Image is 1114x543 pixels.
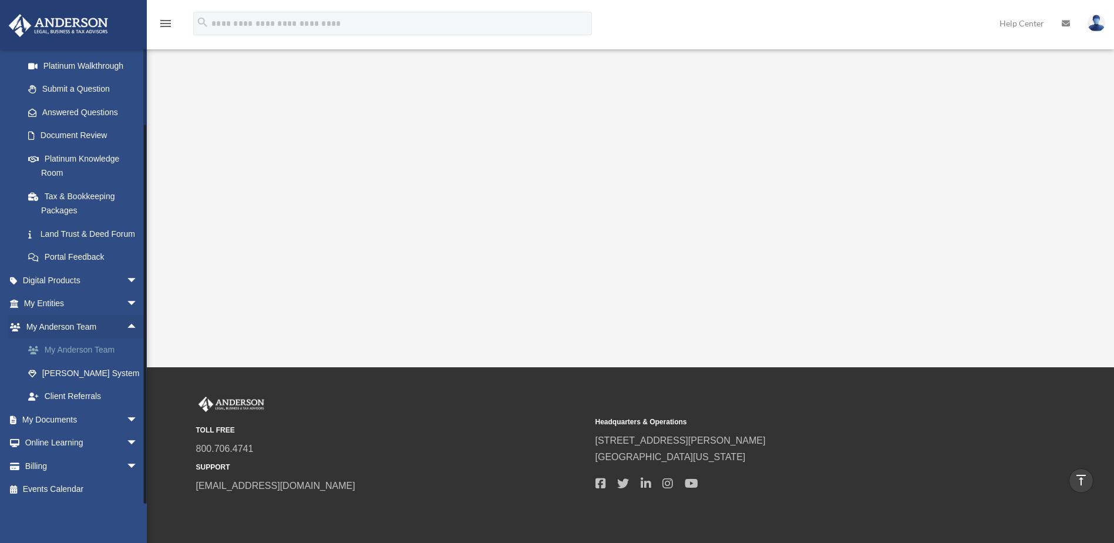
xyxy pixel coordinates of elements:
span: arrow_drop_down [126,431,150,455]
a: Submit a Question [16,78,156,101]
a: My Documentsarrow_drop_down [8,408,156,431]
i: search [196,16,209,29]
span: arrow_drop_down [126,408,150,432]
a: Online Learningarrow_drop_down [8,431,156,455]
a: [PERSON_NAME] System [16,361,156,385]
a: menu [159,21,173,31]
a: vertical_align_top [1069,468,1093,493]
a: [GEOGRAPHIC_DATA][US_STATE] [595,452,746,462]
a: 800.706.4741 [196,444,254,454]
a: Document Review [16,124,156,148]
a: Digital Productsarrow_drop_down [8,269,156,292]
small: TOLL FREE [196,424,587,437]
a: Events Calendar [8,478,156,501]
a: My Anderson Teamarrow_drop_up [8,315,156,338]
small: Headquarters & Operations [595,416,987,428]
a: Client Referrals [16,385,156,408]
a: [EMAIL_ADDRESS][DOMAIN_NAME] [196,481,355,491]
a: Answered Questions [16,100,156,124]
a: Portal Feedback [16,246,156,269]
span: arrow_drop_down [126,454,150,478]
a: Tax & Bookkeeping Packages [16,185,156,222]
i: menu [159,16,173,31]
a: Platinum Walkthrough [16,54,150,78]
span: arrow_drop_down [126,269,150,293]
a: [STREET_ADDRESS][PERSON_NAME] [595,435,766,445]
a: Platinum Knowledge Room [16,147,156,185]
a: My Entitiesarrow_drop_down [8,292,156,316]
a: Billingarrow_drop_down [8,454,156,478]
a: My Anderson Team [16,338,156,362]
small: SUPPORT [196,461,587,474]
a: Land Trust & Deed Forum [16,222,156,246]
span: arrow_drop_up [126,315,150,339]
img: Anderson Advisors Platinum Portal [196,397,267,412]
img: Anderson Advisors Platinum Portal [5,14,112,37]
i: vertical_align_top [1074,473,1088,487]
span: arrow_drop_down [126,292,150,316]
img: User Pic [1088,15,1105,32]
